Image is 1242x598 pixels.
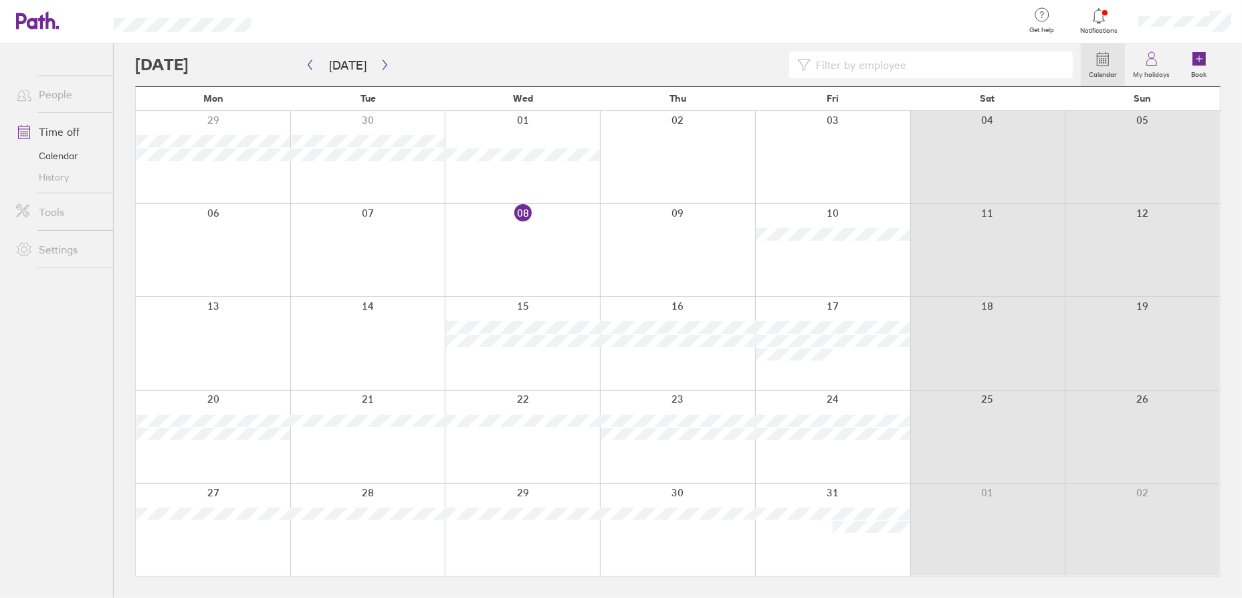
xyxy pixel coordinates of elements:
label: My holidays [1125,67,1178,79]
a: Book [1178,43,1221,86]
span: Sat [980,93,995,104]
a: Tools [5,199,113,225]
span: Notifications [1077,27,1121,35]
span: Wed [513,93,533,104]
label: Calendar [1081,67,1125,79]
a: Notifications [1077,7,1121,35]
a: Settings [5,236,113,263]
a: People [5,81,113,108]
span: Sun [1134,93,1151,104]
span: Get help [1021,26,1064,34]
span: Fri [827,93,839,104]
a: History [5,167,113,188]
span: Tue [360,93,376,104]
span: Thu [669,93,686,104]
label: Book [1184,67,1215,79]
a: Calendar [5,145,113,167]
a: Time off [5,118,113,145]
button: [DATE] [318,54,377,76]
input: Filter by employee [811,52,1065,78]
span: Mon [203,93,223,104]
a: Calendar [1081,43,1125,86]
a: My holidays [1125,43,1178,86]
